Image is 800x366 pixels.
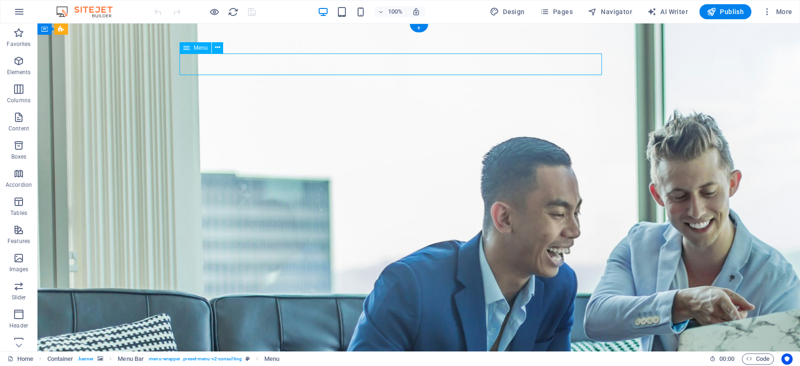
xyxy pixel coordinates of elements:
span: Pages [539,7,572,16]
h6: Session time [710,353,734,365]
img: Editor Logo [54,6,124,17]
span: Click to select. Double-click to edit [264,353,279,365]
span: Navigator [588,7,632,16]
span: . banner [77,353,94,365]
span: AI Writer [647,7,688,16]
button: Publish [699,4,751,19]
span: : [726,355,727,362]
span: Code [746,353,770,365]
p: Favorites [7,40,30,48]
a: Click to cancel selection. Double-click to open Pages [7,353,33,365]
i: On resize automatically adjust zoom level to fit chosen device. [412,8,420,16]
button: Code [742,353,774,365]
span: Click to select. Double-click to edit [47,353,74,365]
span: . menu-wrapper .preset-menu-v2-consulting [148,353,242,365]
i: This element is a customizable preset [246,356,250,361]
p: Columns [7,97,30,104]
span: 00 00 [719,353,734,365]
p: Slider [12,294,26,301]
button: Navigator [584,4,636,19]
i: Reload page [228,7,239,17]
button: AI Writer [643,4,692,19]
p: Features [7,237,30,245]
button: reload [227,6,239,17]
button: Design [486,4,529,19]
button: More [759,4,796,19]
span: More [763,7,792,16]
p: Tables [10,209,27,217]
h6: 100% [388,6,403,17]
span: Menu [194,45,208,51]
button: Click here to leave preview mode and continue editing [209,6,220,17]
p: Accordion [6,181,32,189]
button: Usercentrics [781,353,793,365]
span: Design [490,7,525,16]
div: + [410,24,428,32]
button: Pages [536,4,576,19]
p: Elements [7,69,31,76]
span: Publish [707,7,744,16]
div: Design (Ctrl+Alt+Y) [486,4,529,19]
span: Click to select. Double-click to edit [118,353,144,365]
i: This element contains a background [97,356,103,361]
button: 100% [374,6,407,17]
p: Boxes [11,153,27,160]
nav: breadcrumb [47,353,280,365]
p: Content [8,125,29,132]
p: Header [9,322,28,329]
p: Images [9,266,29,273]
